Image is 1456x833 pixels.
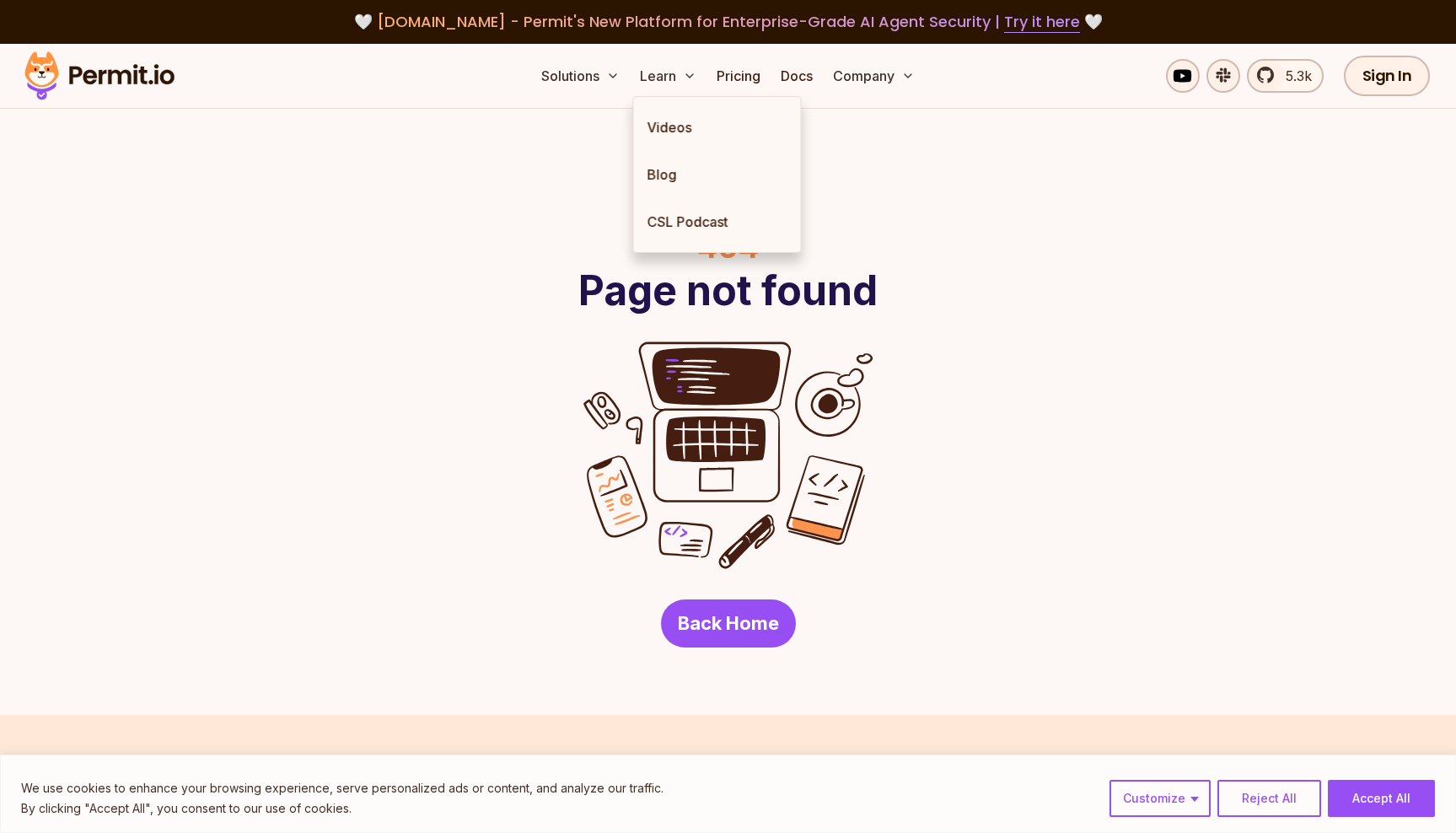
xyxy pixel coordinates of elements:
[1247,59,1324,93] a: 5.3k
[1109,780,1211,817] button: Customize
[774,59,819,93] a: Docs
[634,151,801,198] a: Blog
[1328,780,1435,817] button: Accept All
[1004,11,1080,33] a: Try it here
[535,59,626,93] button: Solutions
[21,798,664,819] p: By clicking "Accept All", you consent to our use of cookies.
[377,11,1080,32] span: [DOMAIN_NAME] - Permit's New Platform for Enterprise-Grade AI Agent Security |
[21,778,664,798] p: We use cookies to enhance your browsing experience, serve personalized ads or content, and analyz...
[578,271,878,311] h1: Page not found
[1217,780,1321,817] button: Reject All
[633,59,703,93] button: Learn
[634,104,801,151] a: Videos
[710,59,767,93] a: Pricing
[1344,56,1431,96] a: Sign In
[1276,66,1312,86] span: 5.3k
[17,47,182,105] img: Permit logo
[583,341,873,569] img: error
[40,10,1416,34] div: 🤍 🤍
[697,230,759,264] div: 404
[661,599,796,648] a: Back Home
[634,198,801,245] a: CSL Podcast
[826,59,921,93] button: Company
